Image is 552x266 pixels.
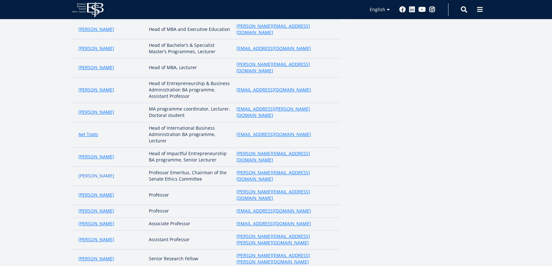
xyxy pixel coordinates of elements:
a: [PERSON_NAME] [78,87,114,93]
a: [PERSON_NAME] [78,154,114,160]
a: [PERSON_NAME] [78,45,114,52]
a: [PERSON_NAME] [78,208,114,214]
td: Head of Impactful Entrepreneurship BA programme, Senior Lecturer [146,147,233,167]
td: Head of Entrepreneurship & Business Administration BA programme, Assistant Professor [146,77,233,103]
td: MA programme coordinator, Lecturer, Doctoral student [146,103,233,122]
a: [PERSON_NAME] [78,64,114,71]
td: Professor [146,186,233,205]
a: [EMAIL_ADDRESS][PERSON_NAME][DOMAIN_NAME] [236,106,333,119]
a: [EMAIL_ADDRESS][DOMAIN_NAME] [236,208,311,214]
a: [EMAIL_ADDRESS][DOMAIN_NAME] [236,45,311,52]
td: Head of Bachelor’s & Specialist Master’s Programmes, Lecturer [146,39,233,58]
td: Head of MBA and Executive Education [146,20,233,39]
a: [PERSON_NAME] [78,192,114,198]
a: [PERSON_NAME][EMAIL_ADDRESS][DOMAIN_NAME] [236,169,333,182]
td: Professor [146,205,233,218]
a: [PERSON_NAME][EMAIL_ADDRESS][PERSON_NAME][DOMAIN_NAME] [236,252,333,265]
a: [PERSON_NAME] [78,220,114,227]
td: Associate Professor [146,218,233,230]
a: [EMAIL_ADDRESS][DOMAIN_NAME] [236,220,311,227]
a: [EMAIL_ADDRESS][DOMAIN_NAME] [236,131,311,138]
td: Head of MBA, Lecturer [146,58,233,77]
a: [PERSON_NAME] [78,255,114,262]
a: Instagram [429,6,435,13]
a: [PERSON_NAME][EMAIL_ADDRESS][DOMAIN_NAME] [236,150,333,163]
a: [PERSON_NAME] [78,109,114,115]
a: [PERSON_NAME][EMAIL_ADDRESS][DOMAIN_NAME] [236,23,333,36]
a: [PERSON_NAME][EMAIL_ADDRESS][DOMAIN_NAME] [236,189,333,201]
a: Youtube [418,6,426,13]
a: [EMAIL_ADDRESS][DOMAIN_NAME] [236,87,311,93]
a: [PERSON_NAME][EMAIL_ADDRESS][DOMAIN_NAME] [236,61,333,74]
a: Aet Toots [78,131,98,138]
a: Facebook [399,6,406,13]
a: [PERSON_NAME][EMAIL_ADDRESS][PERSON_NAME][DOMAIN_NAME] [236,233,333,246]
td: Head of International Business Administration BA programme, Lecturer [146,122,233,147]
td: Assistant Professor [146,230,233,249]
a: [PERSON_NAME] [78,26,114,32]
a: Linkedin [409,6,415,13]
td: Professor Emeritus, Chairman of the Senate Ethics Committee [146,167,233,186]
a: [PERSON_NAME] [78,173,114,179]
a: [PERSON_NAME] [78,236,114,243]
